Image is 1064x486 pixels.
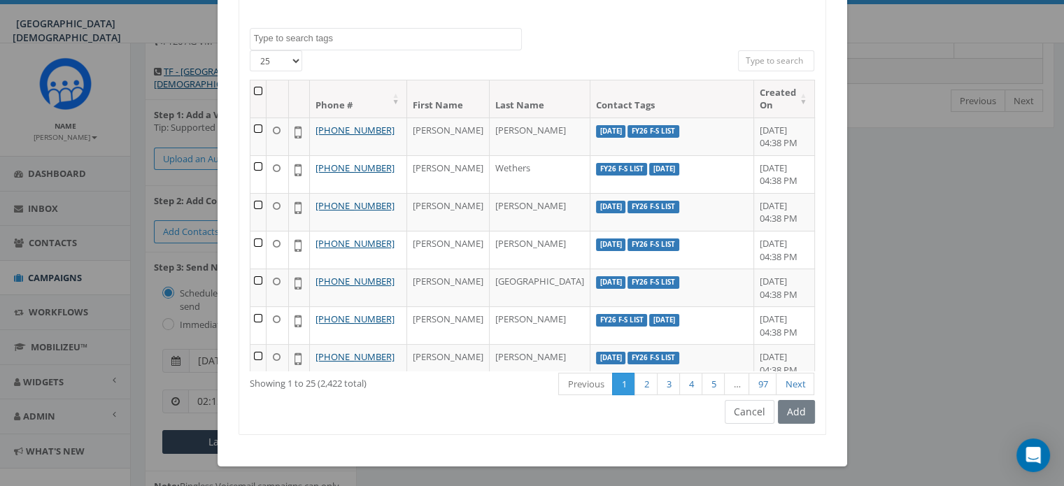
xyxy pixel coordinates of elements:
td: [PERSON_NAME] [490,344,590,382]
label: [DATE] [596,125,626,138]
label: [DATE] [649,163,679,176]
a: 2 [634,373,658,396]
label: [DATE] [596,276,626,289]
td: [PERSON_NAME] [407,155,490,193]
td: [DATE] 04:38 PM [754,117,815,155]
label: FY26 F-S List [627,125,679,138]
td: [PERSON_NAME] [490,231,590,269]
td: [PERSON_NAME] [490,306,590,344]
td: [PERSON_NAME] [407,117,490,155]
a: [PHONE_NUMBER] [315,350,395,363]
a: Previous [558,373,613,396]
label: [DATE] [596,201,626,213]
td: [PERSON_NAME] [407,306,490,344]
a: [PHONE_NUMBER] [315,275,395,287]
label: FY26 F-S List [596,314,648,327]
td: [PERSON_NAME] [407,231,490,269]
a: Next [776,373,814,396]
label: FY26 F-S List [627,238,679,251]
input: Type to search [738,50,815,71]
a: 5 [702,373,725,396]
a: 4 [679,373,702,396]
label: [DATE] [596,238,626,251]
a: [PHONE_NUMBER] [315,313,395,325]
td: [DATE] 04:38 PM [754,269,815,306]
th: Created On: activate to sort column ascending [754,80,815,117]
a: [PHONE_NUMBER] [315,199,395,212]
a: 3 [657,373,680,396]
a: … [724,373,749,396]
div: Showing 1 to 25 (2,422 total) [250,371,473,390]
td: [GEOGRAPHIC_DATA] [490,269,590,306]
td: [PERSON_NAME] [490,117,590,155]
a: 97 [749,373,776,396]
td: [PERSON_NAME] [490,193,590,231]
td: [PERSON_NAME] [407,269,490,306]
a: [PHONE_NUMBER] [315,124,395,136]
div: Open Intercom Messenger [1016,438,1050,472]
label: FY26 F-S List [627,276,679,289]
a: [PHONE_NUMBER] [315,237,395,250]
label: [DATE] [596,352,626,364]
th: Contact Tags [590,80,754,117]
td: [PERSON_NAME] [407,344,490,382]
td: [DATE] 04:38 PM [754,344,815,382]
td: [DATE] 04:38 PM [754,306,815,344]
textarea: Search [254,32,521,45]
td: [DATE] 04:38 PM [754,155,815,193]
a: [PHONE_NUMBER] [315,162,395,174]
td: [DATE] 04:38 PM [754,231,815,269]
td: [DATE] 04:38 PM [754,193,815,231]
th: First Name [407,80,490,117]
label: FY26 F-S List [596,163,648,176]
label: FY26 F-S List [627,352,679,364]
td: Wethers [490,155,590,193]
a: 1 [612,373,635,396]
th: Phone #: activate to sort column ascending [310,80,407,117]
button: Cancel [725,400,774,424]
label: [DATE] [649,314,679,327]
label: FY26 F-S List [627,201,679,213]
th: Last Name [490,80,590,117]
td: [PERSON_NAME] [407,193,490,231]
